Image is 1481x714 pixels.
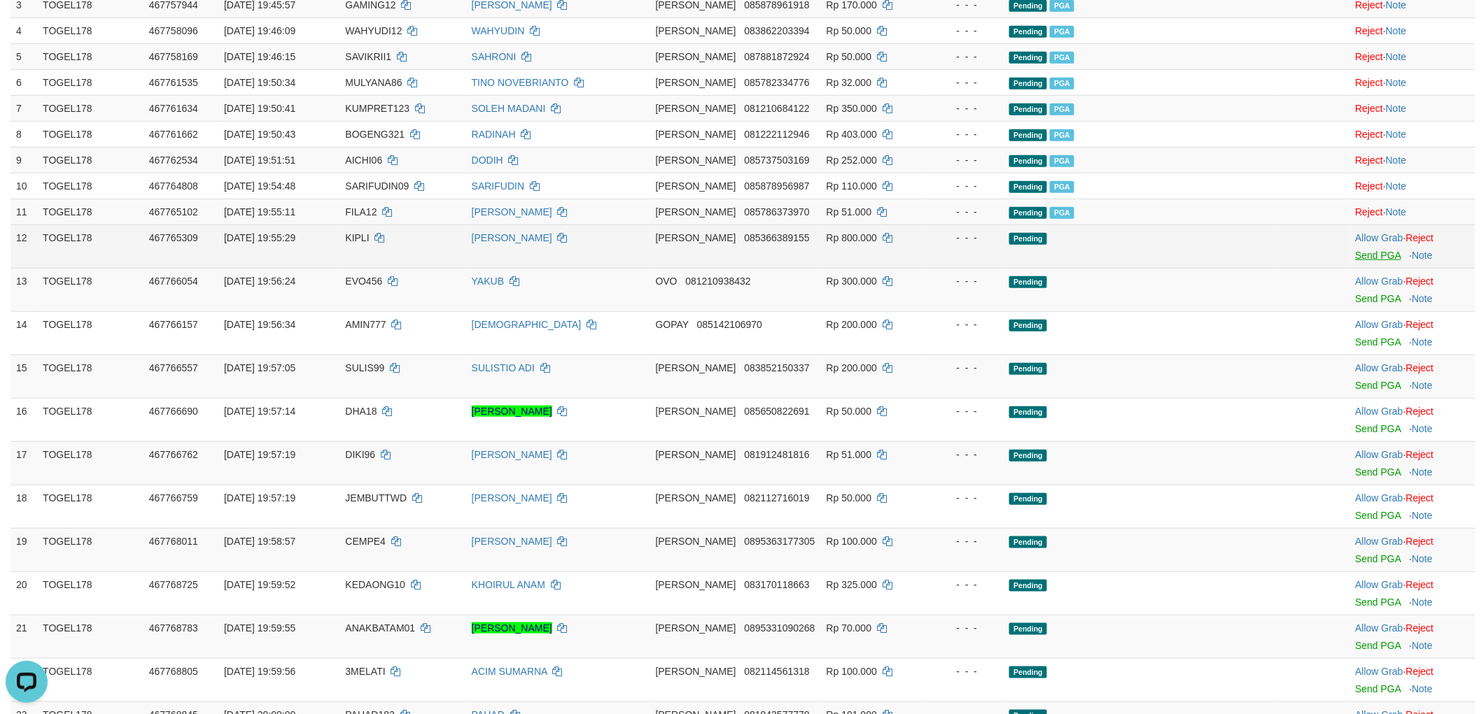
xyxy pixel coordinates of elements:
span: 467762534 [149,155,198,166]
td: · [1350,121,1475,147]
td: · [1350,355,1475,398]
a: SAHRONI [472,51,517,62]
td: · [1350,43,1475,69]
td: · [1350,528,1475,571]
span: [DATE] 19:55:11 [224,206,295,217]
span: KUMPRET123 [345,103,409,114]
td: 20 [10,571,37,615]
span: [DATE] 19:51:51 [224,155,295,166]
a: Send PGA [1356,597,1401,608]
a: Reject [1406,449,1434,460]
span: Copy 085737503169 to clipboard [744,155,809,166]
span: · [1356,319,1406,330]
span: [DATE] 19:50:34 [224,77,295,88]
span: Rp 200.000 [827,362,877,373]
span: DHA18 [345,406,377,417]
td: 6 [10,69,37,95]
a: YAKUB [472,276,504,287]
a: Reject [1356,51,1384,62]
td: · [1350,224,1475,268]
span: Copy 083170118663 to clipboard [744,579,809,590]
div: - - - [932,179,998,193]
div: - - - [932,127,998,141]
td: TOGEL178 [37,121,143,147]
a: Note [1412,683,1433,694]
div: - - - [932,404,998,418]
span: [PERSON_NAME] [656,492,736,504]
span: [DATE] 19:46:09 [224,25,295,36]
span: DIKI96 [345,449,375,460]
div: - - - [932,24,998,38]
div: - - - [932,491,998,505]
td: 4 [10,17,37,43]
span: Copy 081210938432 to clipboard [685,276,750,287]
span: Rp 50.000 [827,406,872,417]
span: Rp 403.000 [827,129,877,140]
a: Note [1386,51,1407,62]
a: SOLEH MADANI [472,103,546,114]
td: TOGEL178 [37,95,143,121]
span: Pending [1009,276,1047,288]
span: Pending [1009,580,1047,592]
span: [DATE] 19:55:29 [224,232,295,243]
a: Allow Grab [1356,536,1403,547]
td: TOGEL178 [37,571,143,615]
a: Reject [1406,579,1434,590]
td: TOGEL178 [37,199,143,224]
td: · [1350,17,1475,43]
a: Note [1386,155,1407,166]
td: · [1350,571,1475,615]
button: Open LiveChat chat widget [6,6,48,48]
span: [PERSON_NAME] [656,51,736,62]
span: Pending [1009,320,1047,331]
span: Pending [1009,78,1047,90]
div: - - - [932,50,998,64]
span: MULYANA86 [345,77,402,88]
span: · [1356,579,1406,590]
span: Rp 350.000 [827,103,877,114]
a: [PERSON_NAME] [472,492,552,504]
span: AICHI06 [345,155,382,166]
a: Allow Grab [1356,666,1403,677]
td: · [1350,311,1475,355]
span: [PERSON_NAME] [656,180,736,192]
span: Copy 085650822691 to clipboard [744,406,809,417]
span: [PERSON_NAME] [656,232,736,243]
span: 467758169 [149,51,198,62]
div: - - - [932,578,998,592]
span: Pending [1009,155,1047,167]
span: 467766762 [149,449,198,460]
div: - - - [932,205,998,219]
a: Note [1412,597,1433,608]
span: CEMPE4 [345,536,386,547]
td: TOGEL178 [37,17,143,43]
span: Copy 085366389155 to clipboard [744,232,809,243]
td: · [1350,95,1475,121]
a: Reject [1406,319,1434,330]
span: Rp 50.000 [827,492,872,504]
span: [DATE] 19:59:52 [224,579,295,590]
a: Reject [1356,155,1384,166]
span: [DATE] 19:57:14 [224,406,295,417]
td: TOGEL178 [37,147,143,173]
span: Pending [1009,207,1047,219]
span: FILA12 [345,206,377,217]
span: · [1356,449,1406,460]
span: Rp 110.000 [827,180,877,192]
td: 17 [10,441,37,485]
span: Pending [1009,26,1047,38]
span: · [1356,492,1406,504]
span: Rp 252.000 [827,155,877,166]
td: · [1350,147,1475,173]
span: [DATE] 19:56:34 [224,319,295,330]
td: 5 [10,43,37,69]
span: 467761535 [149,77,198,88]
a: Reject [1406,492,1434,504]
span: 467758096 [149,25,198,36]
span: Pending [1009,363,1047,375]
a: Reject [1406,622,1434,634]
a: WAHYUDIN [472,25,525,36]
span: [DATE] 19:46:15 [224,51,295,62]
a: Send PGA [1356,336,1401,348]
td: TOGEL178 [37,615,143,658]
